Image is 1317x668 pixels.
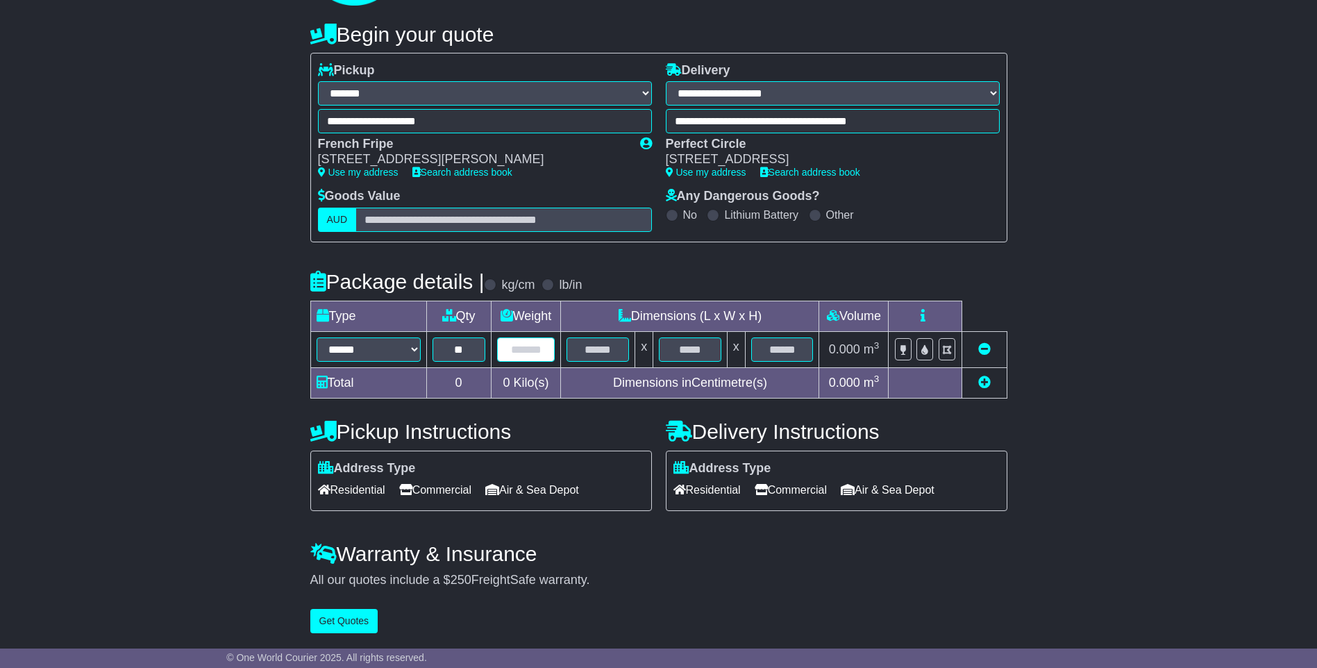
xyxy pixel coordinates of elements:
span: Commercial [399,479,471,501]
span: 0.000 [829,342,860,356]
span: m [864,342,880,356]
td: x [727,331,745,367]
td: Volume [819,301,889,331]
h4: Pickup Instructions [310,420,652,443]
sup: 3 [874,340,880,351]
label: No [683,208,697,222]
span: Residential [673,479,741,501]
td: 0 [426,367,491,398]
span: © One World Courier 2025. All rights reserved. [226,652,427,663]
div: [STREET_ADDRESS][PERSON_NAME] [318,152,626,167]
span: Air & Sea Depot [485,479,579,501]
td: Qty [426,301,491,331]
h4: Package details | [310,270,485,293]
span: Air & Sea Depot [841,479,934,501]
span: 0.000 [829,376,860,390]
label: Goods Value [318,189,401,204]
div: [STREET_ADDRESS] [666,152,986,167]
a: Use my address [318,167,399,178]
label: Pickup [318,63,375,78]
a: Search address book [760,167,860,178]
label: AUD [318,208,357,232]
td: Total [310,367,426,398]
label: Address Type [673,461,771,476]
label: Lithium Battery [724,208,798,222]
button: Get Quotes [310,609,378,633]
span: Residential [318,479,385,501]
label: Address Type [318,461,416,476]
span: m [864,376,880,390]
label: Delivery [666,63,730,78]
label: Any Dangerous Goods? [666,189,820,204]
td: Kilo(s) [491,367,561,398]
label: lb/in [559,278,582,293]
div: Perfect Circle [666,137,986,152]
td: Weight [491,301,561,331]
div: French Fripe [318,137,626,152]
span: Commercial [755,479,827,501]
label: Other [826,208,854,222]
sup: 3 [874,374,880,384]
a: Add new item [978,376,991,390]
a: Remove this item [978,342,991,356]
a: Use my address [666,167,746,178]
td: Dimensions in Centimetre(s) [561,367,819,398]
td: Dimensions (L x W x H) [561,301,819,331]
h4: Warranty & Insurance [310,542,1007,565]
span: 0 [503,376,510,390]
span: 250 [451,573,471,587]
h4: Delivery Instructions [666,420,1007,443]
div: All our quotes include a $ FreightSafe warranty. [310,573,1007,588]
td: x [635,331,653,367]
td: Type [310,301,426,331]
h4: Begin your quote [310,23,1007,46]
a: Search address book [412,167,512,178]
label: kg/cm [501,278,535,293]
